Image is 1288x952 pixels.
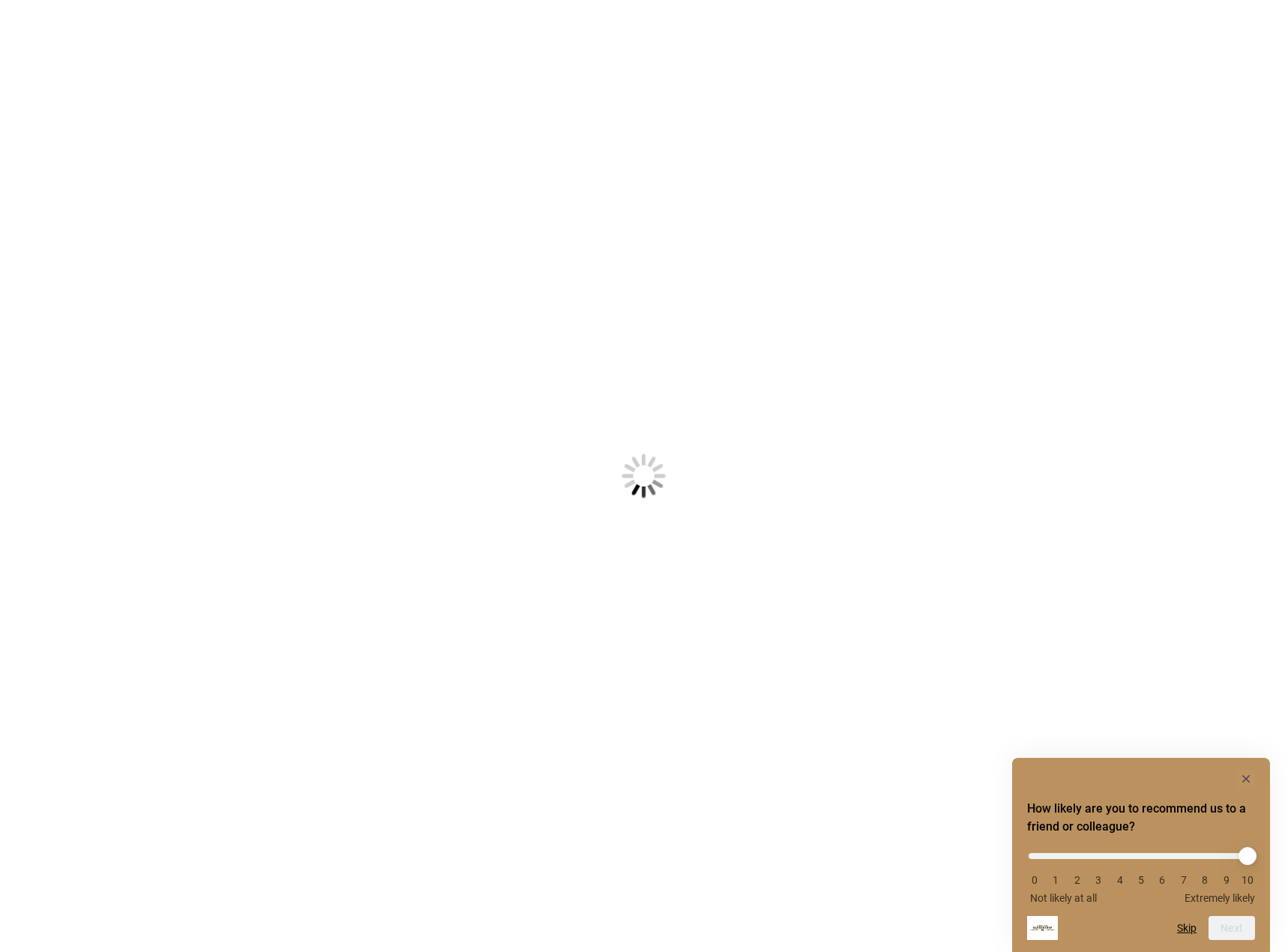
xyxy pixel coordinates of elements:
[1185,892,1255,904] span: Extremely likely
[1027,770,1255,940] div: How likely are you to recommend us to a friend or colleague? Select an option from 0 to 10, with ...
[1176,874,1191,886] li: 7
[548,380,740,572] img: Loading
[1070,874,1085,886] li: 2
[1091,874,1106,886] li: 3
[1219,874,1234,886] li: 9
[1209,916,1255,940] button: Next question
[1030,892,1097,904] span: Not likely at all
[1027,874,1042,886] li: 0
[1237,770,1255,788] button: Hide survey
[1027,800,1255,836] h2: How likely are you to recommend us to a friend or colleague? Select an option from 0 to 10, with ...
[1134,874,1149,886] li: 5
[1155,874,1170,886] li: 6
[1197,874,1212,886] li: 8
[1048,874,1063,886] li: 1
[1177,922,1197,934] button: Skip
[1027,842,1255,904] div: How likely are you to recommend us to a friend or colleague? Select an option from 0 to 10, with ...
[1240,874,1255,886] li: 10
[1113,874,1128,886] li: 4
